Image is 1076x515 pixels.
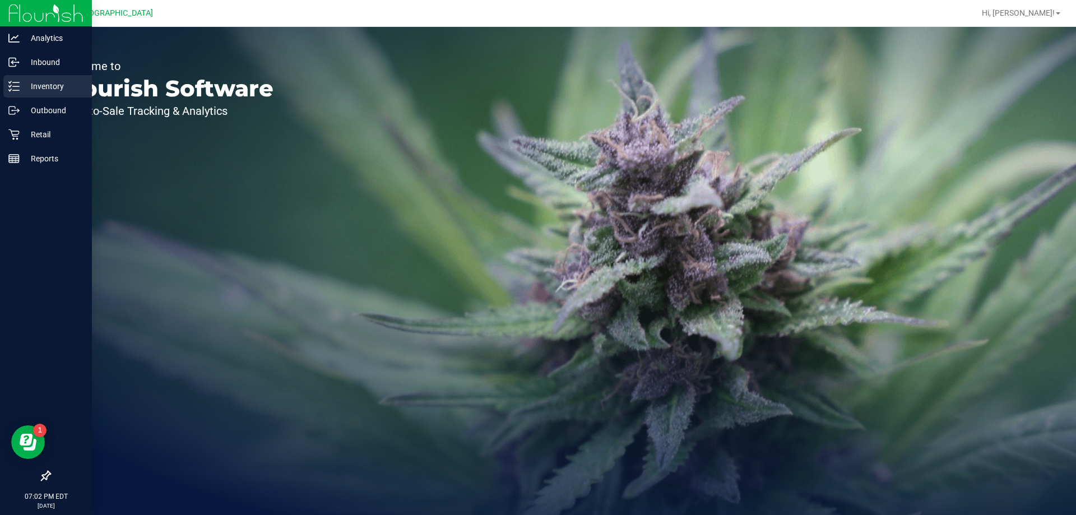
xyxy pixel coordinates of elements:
[20,80,87,93] p: Inventory
[8,105,20,116] inline-svg: Outbound
[11,425,45,459] iframe: Resource center
[8,129,20,140] inline-svg: Retail
[76,8,153,18] span: [GEOGRAPHIC_DATA]
[20,152,87,165] p: Reports
[20,31,87,45] p: Analytics
[33,424,47,437] iframe: Resource center unread badge
[20,104,87,117] p: Outbound
[8,81,20,92] inline-svg: Inventory
[20,55,87,69] p: Inbound
[982,8,1055,17] span: Hi, [PERSON_NAME]!
[61,105,273,117] p: Seed-to-Sale Tracking & Analytics
[61,61,273,72] p: Welcome to
[8,33,20,44] inline-svg: Analytics
[20,128,87,141] p: Retail
[5,502,87,510] p: [DATE]
[5,491,87,502] p: 07:02 PM EDT
[61,77,273,100] p: Flourish Software
[8,57,20,68] inline-svg: Inbound
[8,153,20,164] inline-svg: Reports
